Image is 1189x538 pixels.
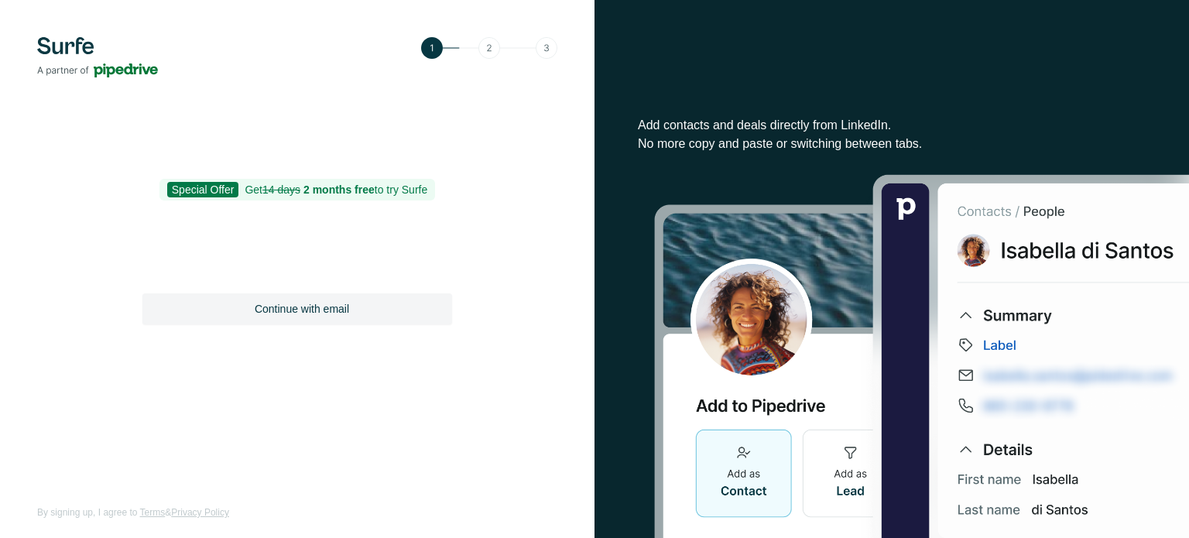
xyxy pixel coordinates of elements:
[245,183,427,196] span: Get to try Surfe
[37,507,137,518] span: By signing up, I agree to
[171,507,229,518] a: Privacy Policy
[165,507,171,518] span: &
[135,252,460,286] iframe: Sign in with Google Button
[140,507,166,518] a: Terms
[167,182,239,197] span: Special Offer
[638,135,1146,153] p: No more copy and paste or switching between tabs.
[37,37,158,77] img: Surfe's logo
[142,210,452,231] h1: Sign up to start prospecting on LinkedIn
[262,183,300,196] s: 14 days
[654,173,1189,538] img: Surfe Stock Photo - Selling good vibes
[638,116,1146,135] p: Add contacts and deals directly from LinkedIn.
[303,183,375,196] b: 2 months free
[255,301,349,317] span: Continue with email
[421,37,557,59] img: Step 1
[638,43,1146,105] h1: Bring LinkedIn data to Pipedrive in a click.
